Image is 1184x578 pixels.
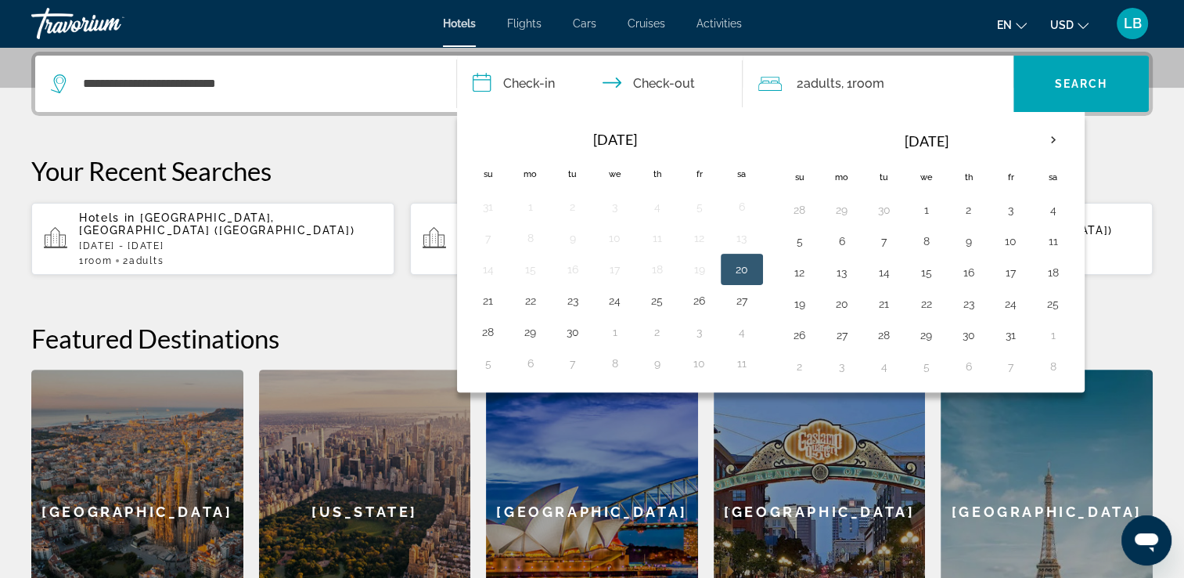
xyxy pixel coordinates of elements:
button: Next month [1032,122,1074,158]
button: Day 27 [830,324,855,346]
p: Your Recent Searches [31,155,1153,186]
button: Day 17 [999,262,1024,284]
button: Day 30 [956,324,981,346]
button: Day 4 [1041,199,1066,221]
button: Day 31 [476,196,501,218]
button: Day 20 [830,293,855,315]
button: Day 2 [560,196,585,218]
button: Day 10 [687,352,712,374]
button: Day 21 [872,293,897,315]
button: Day 24 [603,290,628,312]
button: Day 12 [687,227,712,249]
button: Day 14 [872,262,897,284]
button: Day 4 [872,356,897,378]
span: Hotels in [79,211,135,224]
button: Day 28 [476,321,501,343]
button: Day 26 [687,290,712,312]
button: Day 16 [560,258,585,280]
button: Day 2 [787,356,812,378]
th: [DATE] [821,122,1032,160]
button: Day 23 [956,293,981,315]
button: Day 31 [999,324,1024,346]
button: Travelers: 2 adults, 0 children [743,56,1013,112]
button: Day 8 [914,230,939,252]
span: 2 [796,73,840,95]
button: Day 16 [956,262,981,284]
th: [DATE] [509,122,721,157]
button: Day 3 [687,321,712,343]
span: en [997,19,1012,31]
button: Day 29 [914,324,939,346]
button: Day 10 [999,230,1024,252]
button: Day 11 [645,227,670,249]
button: Day 15 [914,262,939,284]
span: Cars [573,17,596,30]
button: Day 28 [787,199,812,221]
button: Day 15 [518,258,543,280]
button: Day 18 [645,258,670,280]
button: Change currency [1050,13,1089,36]
button: Day 17 [603,258,628,280]
button: User Menu [1112,7,1153,40]
button: Change language [997,13,1027,36]
button: Day 5 [476,352,501,374]
button: Day 11 [1041,230,1066,252]
button: Day 5 [687,196,712,218]
button: Day 2 [645,321,670,343]
button: Day 3 [603,196,628,218]
a: Hotels [443,17,476,30]
button: Day 30 [560,321,585,343]
span: Activities [696,17,742,30]
button: Day 13 [729,227,754,249]
span: LB [1124,16,1142,31]
span: [GEOGRAPHIC_DATA], [GEOGRAPHIC_DATA] ([GEOGRAPHIC_DATA]) [79,211,354,237]
a: Travorium [31,3,188,44]
a: Cruises [628,17,665,30]
button: Day 14 [476,258,501,280]
span: Room [851,76,884,91]
button: Day 9 [956,230,981,252]
button: Day 1 [914,199,939,221]
button: Day 29 [830,199,855,221]
h2: Featured Destinations [31,323,1153,354]
button: Day 11 [729,352,754,374]
button: Day 22 [914,293,939,315]
button: Day 27 [729,290,754,312]
iframe: Bouton de lancement de la fenêtre de messagerie [1121,515,1171,565]
button: Day 1 [518,196,543,218]
button: Day 8 [518,227,543,249]
p: [DATE] - [DATE] [79,240,382,251]
button: Day 4 [645,196,670,218]
button: Day 9 [560,227,585,249]
button: Day 19 [787,293,812,315]
button: Day 23 [560,290,585,312]
button: Day 26 [787,324,812,346]
button: Day 18 [1041,262,1066,284]
span: Room [85,255,113,266]
button: Day 6 [956,356,981,378]
button: Day 21 [476,290,501,312]
button: Day 1 [1041,324,1066,346]
button: Day 13 [830,262,855,284]
span: Search [1055,78,1108,90]
button: Day 20 [729,258,754,280]
button: Day 6 [518,352,543,374]
button: Day 25 [645,290,670,312]
button: Check in and out dates [457,56,743,112]
button: Day 9 [645,352,670,374]
button: Day 4 [729,321,754,343]
button: Day 3 [999,199,1024,221]
button: Day 8 [603,352,628,374]
a: Flights [507,17,542,30]
button: Day 10 [603,227,628,249]
div: Search widget [35,56,1149,112]
button: Day 29 [518,321,543,343]
button: Day 6 [729,196,754,218]
button: Day 7 [476,227,501,249]
button: Day 2 [956,199,981,221]
button: Day 24 [999,293,1024,315]
button: Hotels in [GEOGRAPHIC_DATA], [GEOGRAPHIC_DATA] ([GEOGRAPHIC_DATA])[DATE] - [DATE]1Room2Adults [31,202,394,276]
